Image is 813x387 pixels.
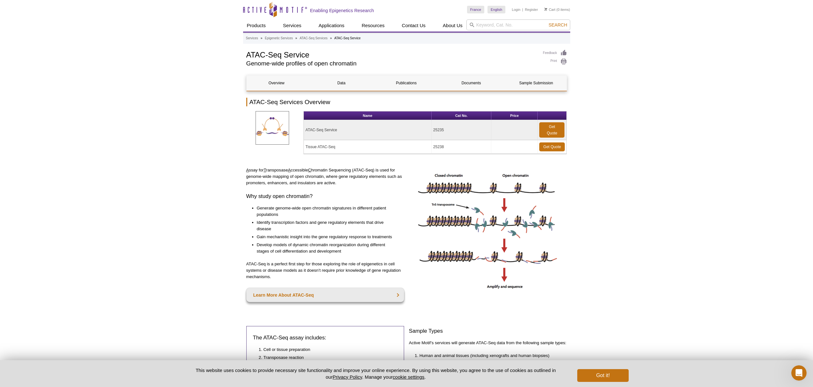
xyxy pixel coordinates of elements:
[243,19,270,32] a: Products
[264,346,391,353] li: Cell or tissue preparation
[246,49,537,59] h1: ATAC-Seq Service
[304,120,432,140] td: ATAC-Seq Service
[539,142,565,151] a: Get Quote
[253,334,398,342] h3: The ATAC-Seq assay includes:
[432,120,491,140] td: 25235
[419,353,561,359] li: Human and animal tissues (including xenografts and human biopsies)
[304,140,432,154] td: Tissue ATAC-Seq
[246,168,249,172] u: A
[279,19,305,32] a: Services
[577,369,628,382] button: Got it!
[246,167,404,186] p: ssay for ransposase ccessible hromatin Sequencing (ATAC-Seq) is used for genome-wide mapping of o...
[333,374,362,380] a: Privacy Policy
[185,367,567,380] p: This website uses cookies to provide necessary site functionality and improve your online experie...
[308,168,311,172] u: C
[256,111,289,145] img: ATAC-SeqServices
[315,19,348,32] a: Applications
[547,22,569,28] button: Search
[310,8,374,13] h2: Enabling Epigenetics Research
[257,219,398,232] li: Identify transcription factors and gene regulatory elements that drive disease
[543,58,567,65] a: Print
[398,19,429,32] a: Contact Us
[257,234,398,240] li: Gain mechanistic insight into the gene regulatory response to treatments
[409,327,567,335] h3: Sample Types
[543,49,567,57] a: Feedback
[441,75,501,91] a: Documents
[544,7,556,12] a: Cart
[247,75,307,91] a: Overview
[466,19,570,30] input: Keyword, Cat. No.
[246,261,404,280] p: ATAC-Seq is a perfect first step for those exploring the role of epigenetics in cell systems or d...
[246,288,404,302] a: Learn More About ATAC-Seq
[311,75,372,91] a: Data
[791,365,807,381] iframe: Intercom live chat
[467,6,484,13] a: France
[264,354,391,361] li: Transposase reaction
[487,6,505,13] a: English
[548,22,567,27] span: Search
[522,6,523,13] li: |
[288,168,291,172] u: A
[246,35,258,41] a: Services
[544,6,570,13] li: (0 items)
[539,122,564,138] a: Get Quote
[257,205,398,218] li: Generate genome-wide open chromatin signatures in different patient populations
[358,19,388,32] a: Resources
[525,7,538,12] a: Register
[257,242,398,254] li: Develop models of dynamic chromatin reorganization during different stages of cell differentiatio...
[491,111,538,120] th: Price
[544,8,547,11] img: Your Cart
[265,35,293,41] a: Epigenetic Services
[432,111,491,120] th: Cat No.
[304,111,432,120] th: Name
[334,36,361,40] li: ATAC-Seq Service
[300,35,327,41] a: ATAC-Seq Services
[246,61,537,66] h2: Genome-wide profiles of open chromatin
[439,19,466,32] a: About Us
[432,140,491,154] td: 25238
[295,36,297,40] li: »
[512,7,520,12] a: Login
[416,167,560,291] img: ATAC-Seq image
[246,193,404,200] h3: Why study open chromatin?
[264,168,266,172] u: T
[330,36,332,40] li: »
[376,75,436,91] a: Publications
[409,340,567,346] p: Active Motif’s services will generate ATAC-Seq data from the following sample types:
[261,36,263,40] li: »
[393,374,424,380] button: cookie settings
[506,75,566,91] a: Sample Submission
[246,98,567,106] h2: ATAC-Seq Services Overview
